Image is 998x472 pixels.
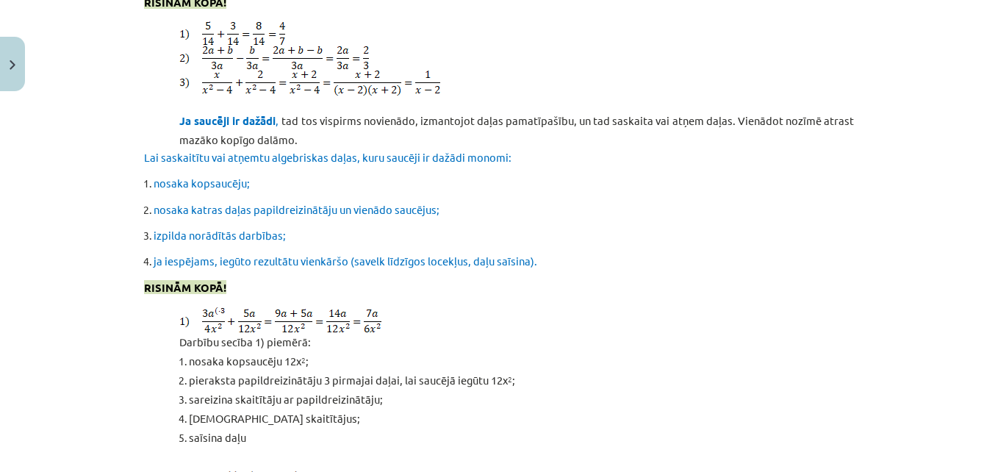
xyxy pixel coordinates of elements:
[189,430,246,444] span: saīsina daļu
[179,335,311,348] span: Darbību secība 1) piemērā:
[189,392,383,406] span: sareizina skaitītāju ar papildreizinātāju;
[179,113,276,128] span: Ja saucēji ir dažādi
[179,113,854,146] span: tad tos vispirms novienādo, izmantojot daļas pamatīpašību, un tad saskaita vai atņem daļas. Vienā...
[276,113,279,127] span: ,
[189,411,360,425] span: [DEMOGRAPHIC_DATA] skaitītājus;
[154,254,537,268] span: ja iespējams, iegūto rezultātu vienkāršo (savelk līdzīgos locekļus, daļu saīsina).
[179,45,369,69] img: AolZBtLmi2T5+mLCSE1RG55bN+YRtf0IAvmqWwxIpDzgfQVQOvrPyw8Px5I2kifAAAAAElFTkSuQmCC
[179,21,285,45] img: kVs3oABhc7478hzBcmnYu1TnCDIs6WC3VKPRuKCn8BedEfdZPEWSoAAAAASUVORK5CYII=
[301,354,306,365] sup: 2
[10,60,15,70] img: icon-close-lesson-0947bae3869378f0d4975bcd49f059093ad1ed9edebbc8119c70593378902aed.svg
[144,150,511,164] span: Lai saskaitītu vai atņemtu algebriskas daļas, kuru saucēji ir dažādi monomi:
[189,373,515,387] span: pieraksta papildreizinātāju 3 pirmajai daļai, lai saucējā iegūtu 12x ;
[154,228,286,242] span: izpilda norādītās darbības;
[179,306,381,332] img: wP9nlZVA1KctwAAAABJRU5ErkJggg==
[154,202,439,216] span: nosaka katras daļas papildreizinātāju un vienādo saucējus;
[179,69,440,96] img: bQDvginlgdwAAAABJRU5ErkJggg==
[189,354,309,368] span: nosaka kopsaucēju 12x ;
[144,280,226,295] span: RISINĀM KOPĀ!
[508,373,512,385] sup: 2
[154,176,250,190] span: nosaka kopsaucēju;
